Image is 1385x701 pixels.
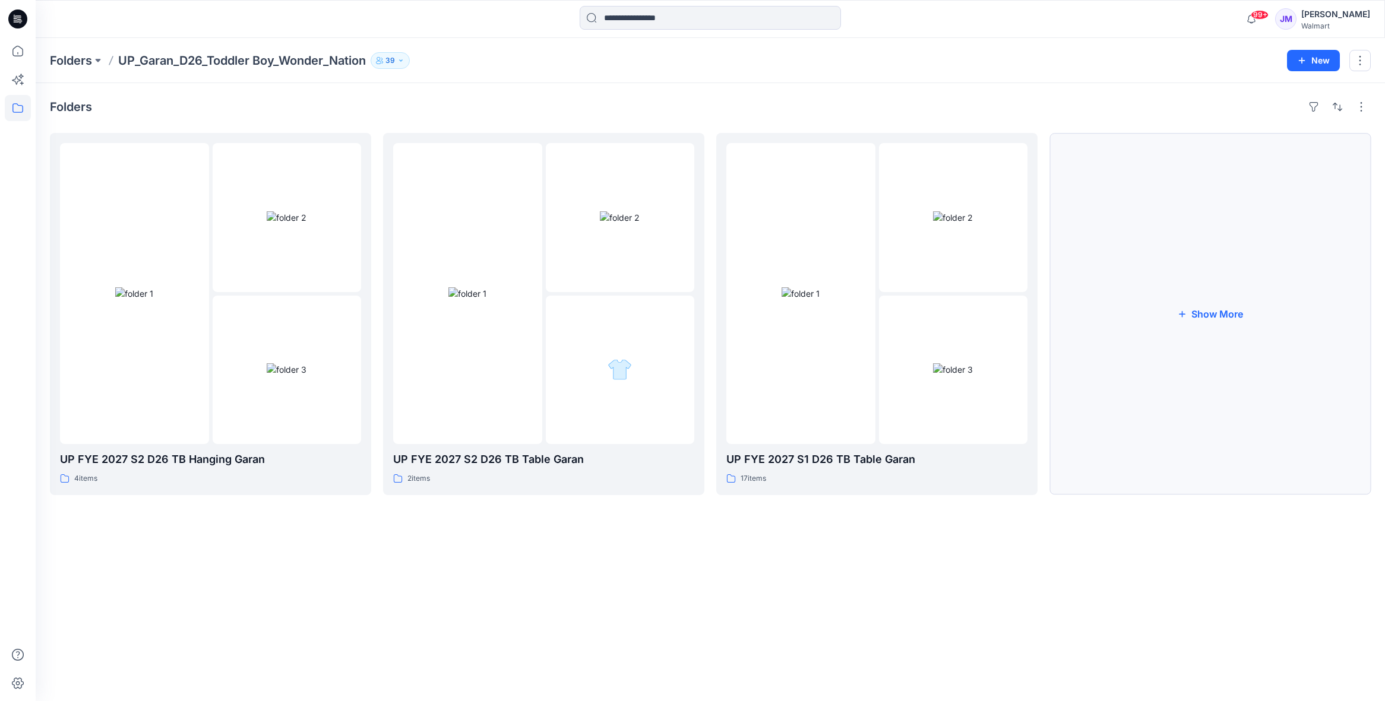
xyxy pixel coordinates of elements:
[741,472,766,485] p: 17 items
[726,451,1027,468] p: UP FYE 2027 S1 D26 TB Table Garan
[407,472,430,485] p: 2 items
[50,100,92,114] h4: Folders
[1301,21,1370,30] div: Walmart
[1275,8,1297,30] div: JM
[60,451,361,468] p: UP FYE 2027 S2 D26 TB Hanging Garan
[50,133,371,495] a: folder 1folder 2folder 3UP FYE 2027 S2 D26 TB Hanging Garan4items
[115,287,153,300] img: folder 1
[383,133,704,495] a: folder 1folder 2folder 3UP FYE 2027 S2 D26 TB Table Garan2items
[50,52,92,69] a: Folders
[267,211,306,224] img: folder 2
[393,451,694,468] p: UP FYE 2027 S2 D26 TB Table Garan
[1287,50,1340,71] button: New
[933,363,973,376] img: folder 3
[371,52,410,69] button: 39
[600,211,640,224] img: folder 2
[716,133,1038,495] a: folder 1folder 2folder 3UP FYE 2027 S1 D26 TB Table Garan17items
[267,363,306,376] img: folder 3
[448,287,486,300] img: folder 1
[1049,133,1371,495] button: Show More
[608,357,632,382] img: folder 3
[1251,10,1269,20] span: 99+
[385,54,395,67] p: 39
[782,287,820,300] img: folder 1
[933,211,973,224] img: folder 2
[1301,7,1370,21] div: [PERSON_NAME]
[74,472,97,485] p: 4 items
[118,52,366,69] p: UP_Garan_D26_Toddler Boy_Wonder_Nation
